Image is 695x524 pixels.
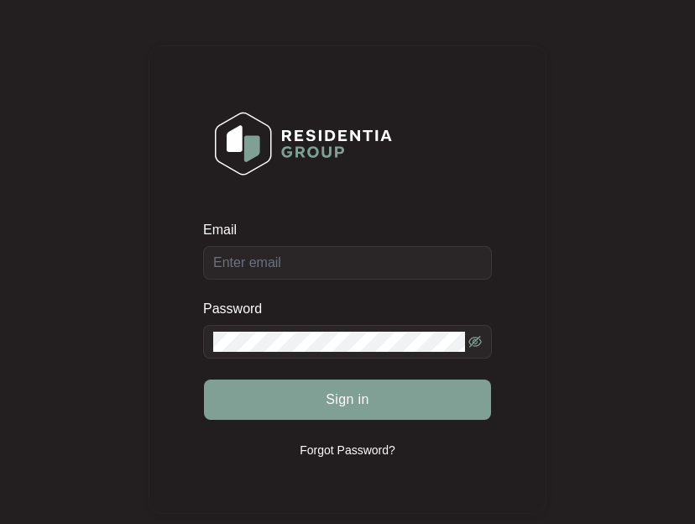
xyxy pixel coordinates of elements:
button: Sign in [204,380,491,420]
label: Email [203,222,248,238]
span: Sign in [326,390,369,410]
input: Password [213,332,465,352]
span: eye-invisible [468,335,482,348]
input: Email [203,246,492,280]
p: Forgot Password? [300,442,395,458]
label: Password [203,301,274,317]
img: Login Logo [204,101,403,186]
